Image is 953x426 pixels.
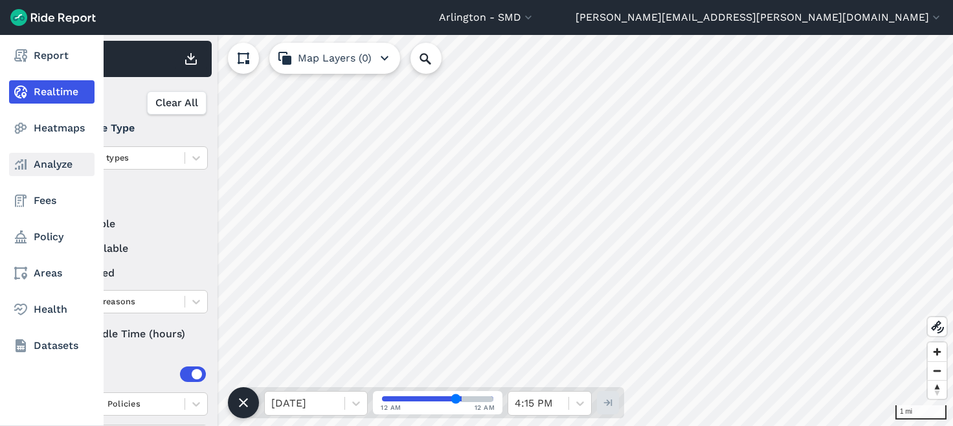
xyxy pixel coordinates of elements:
summary: Vehicle Type [52,110,206,146]
label: unavailable [52,241,208,256]
button: Clear All [147,91,207,115]
a: Realtime [9,80,95,104]
label: available [52,216,208,232]
a: Health [9,298,95,321]
img: Ride Report [10,9,96,26]
span: 12 AM [475,403,495,412]
a: Fees [9,189,95,212]
div: 1 mi [895,405,947,420]
input: Search Location or Vehicles [410,43,462,74]
a: Policy [9,225,95,249]
a: Report [9,44,95,67]
a: Analyze [9,153,95,176]
button: Map Layers (0) [269,43,400,74]
summary: Areas [52,356,206,392]
button: [PERSON_NAME][EMAIL_ADDRESS][PERSON_NAME][DOMAIN_NAME] [576,10,943,25]
span: Clear All [155,95,198,111]
button: Zoom in [928,342,947,361]
summary: Status [52,180,206,216]
a: Areas [9,262,95,285]
span: 12 AM [381,403,401,412]
button: Arlington - SMD [439,10,535,25]
a: Heatmaps [9,117,95,140]
div: Areas [70,366,206,382]
label: reserved [52,265,208,281]
div: Filter [47,83,212,123]
button: Reset bearing to north [928,380,947,399]
canvas: Map [41,35,953,426]
div: Idle Time (hours) [52,322,208,346]
a: Datasets [9,334,95,357]
button: Zoom out [928,361,947,380]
